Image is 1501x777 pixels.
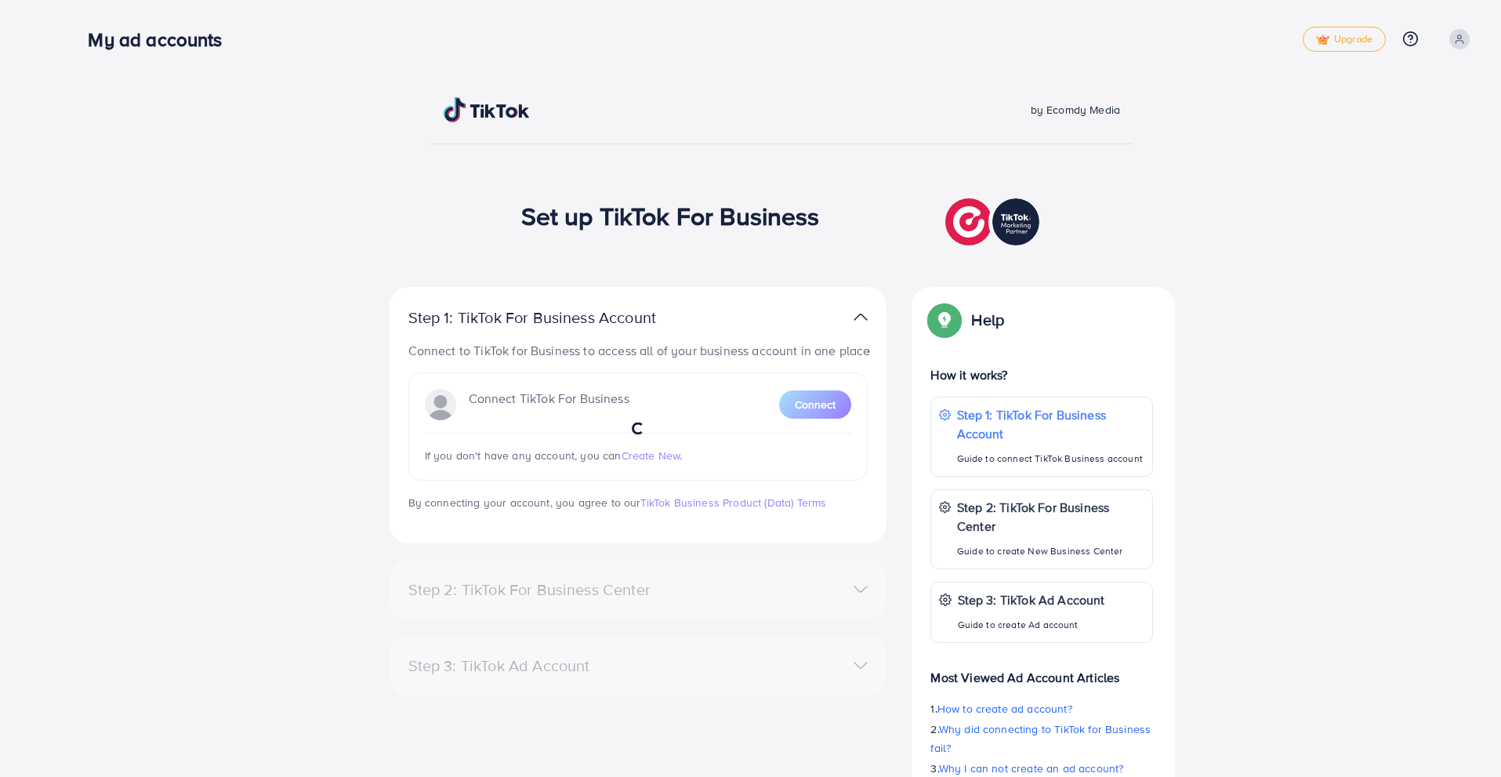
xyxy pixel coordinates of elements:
p: Step 1: TikTok For Business Account [957,405,1144,443]
a: tickUpgrade [1303,27,1386,52]
p: 2. [930,720,1153,757]
p: 1. [930,699,1153,718]
p: Guide to connect TikTok Business account [957,449,1144,468]
p: Guide to create Ad account [958,615,1105,634]
p: Step 2: TikTok For Business Center [957,498,1144,536]
p: Guide to create New Business Center [957,542,1144,561]
span: Upgrade [1316,34,1372,45]
img: Popup guide [930,306,959,334]
p: Help [971,310,1004,329]
img: TikTok partner [945,194,1043,249]
h3: My ad accounts [88,28,234,51]
img: TikTok [444,97,530,122]
p: Step 1: TikTok For Business Account [408,308,706,327]
p: How it works? [930,365,1153,384]
span: How to create ad account? [937,701,1071,717]
img: TikTok partner [854,306,868,329]
h1: Set up TikTok For Business [521,201,820,231]
img: tick [1316,34,1329,45]
span: by Ecomdy Media [1031,102,1120,118]
p: Step 3: TikTok Ad Account [958,590,1105,609]
p: Most Viewed Ad Account Articles [930,655,1153,687]
span: Why I can not create an ad account? [938,761,1123,776]
span: Why did connecting to TikTok for Business fail? [930,721,1151,756]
